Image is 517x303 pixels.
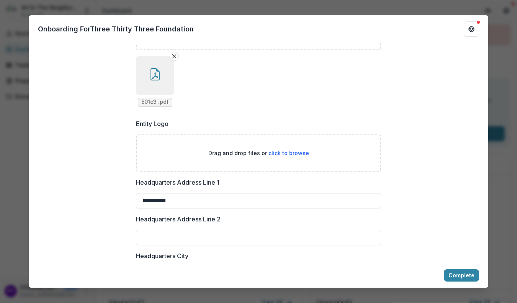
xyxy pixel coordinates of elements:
div: Remove File501c3 .pdf [136,56,174,107]
button: Complete [444,269,479,282]
button: Get Help [464,21,479,37]
p: Headquarters Address Line 1 [136,178,219,187]
p: Drag and drop files or [208,149,309,157]
p: Headquarters City [136,251,188,260]
p: Headquarters Address Line 2 [136,215,221,224]
span: click to browse [268,150,309,156]
span: 501c3 .pdf [141,99,169,105]
p: Entity Logo [136,119,169,128]
button: Remove File [170,52,179,61]
p: Onboarding For Three Thirty Three Foundation [38,24,194,34]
